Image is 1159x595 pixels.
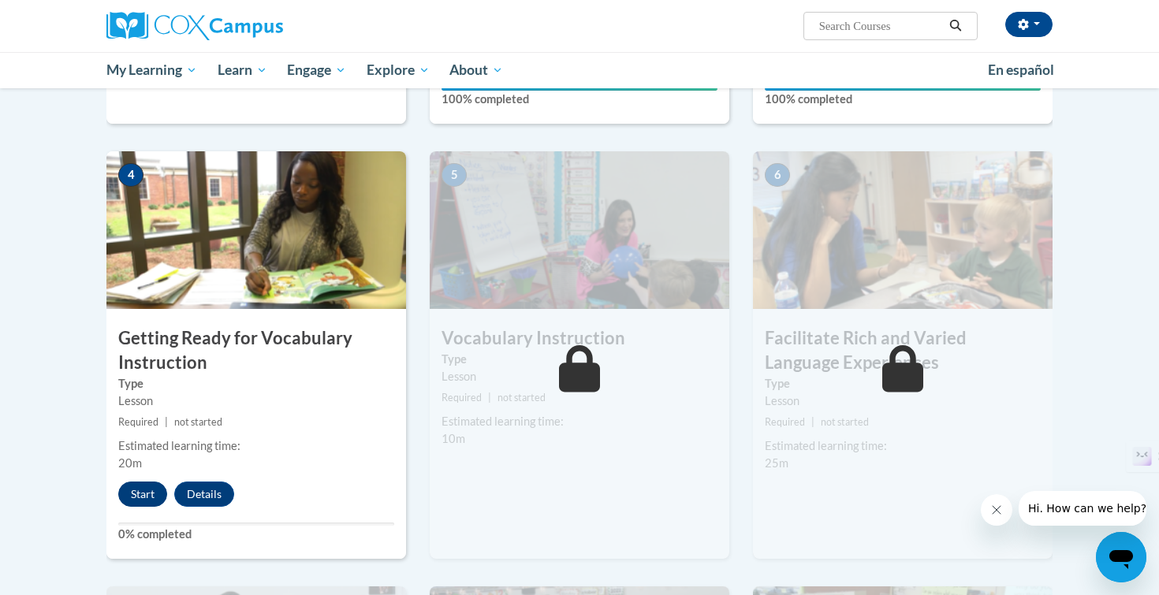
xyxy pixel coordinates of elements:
[174,482,234,507] button: Details
[765,416,805,428] span: Required
[442,368,717,385] div: Lesson
[118,456,142,470] span: 20m
[442,351,717,368] label: Type
[106,12,406,40] a: Cox Campus
[488,392,491,403] span: |
[106,151,406,309] img: Course Image
[96,52,207,88] a: My Learning
[118,416,158,428] span: Required
[118,392,394,410] div: Lesson
[207,52,278,88] a: Learn
[106,326,406,375] h3: Getting Ready for Vocabulary Instruction
[944,17,967,35] button: Search
[765,87,1041,91] div: Your progress
[83,52,1076,88] div: Main menu
[811,416,814,428] span: |
[106,12,283,40] img: Cox Campus
[765,456,788,470] span: 25m
[174,416,222,428] span: not started
[988,61,1054,78] span: En español
[442,392,482,403] span: Required
[118,437,394,455] div: Estimated learning time:
[430,326,729,351] h3: Vocabulary Instruction
[367,61,430,80] span: Explore
[356,52,440,88] a: Explore
[442,87,717,91] div: Your progress
[765,91,1041,108] label: 100% completed
[287,61,346,80] span: Engage
[1005,12,1053,37] button: Account Settings
[440,52,514,88] a: About
[1096,532,1146,582] iframe: Button to launch messaging window
[753,326,1053,375] h3: Facilitate Rich and Varied Language Experiences
[118,163,143,187] span: 4
[118,482,167,507] button: Start
[765,437,1041,455] div: Estimated learning time:
[818,17,944,35] input: Search Courses
[449,61,503,80] span: About
[981,494,1012,526] iframe: Close message
[765,392,1041,410] div: Lesson
[753,151,1053,309] img: Course Image
[821,416,869,428] span: not started
[498,392,546,403] span: not started
[765,163,790,187] span: 6
[106,61,197,80] span: My Learning
[765,375,1041,392] label: Type
[978,54,1064,87] a: En español
[1019,491,1146,526] iframe: Message from company
[442,413,717,430] div: Estimated learning time:
[442,163,467,187] span: 5
[218,61,267,80] span: Learn
[442,91,717,108] label: 100% completed
[277,52,356,88] a: Engage
[442,432,465,445] span: 10m
[118,375,394,392] label: Type
[118,526,394,543] label: 0% completed
[430,151,729,309] img: Course Image
[165,416,168,428] span: |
